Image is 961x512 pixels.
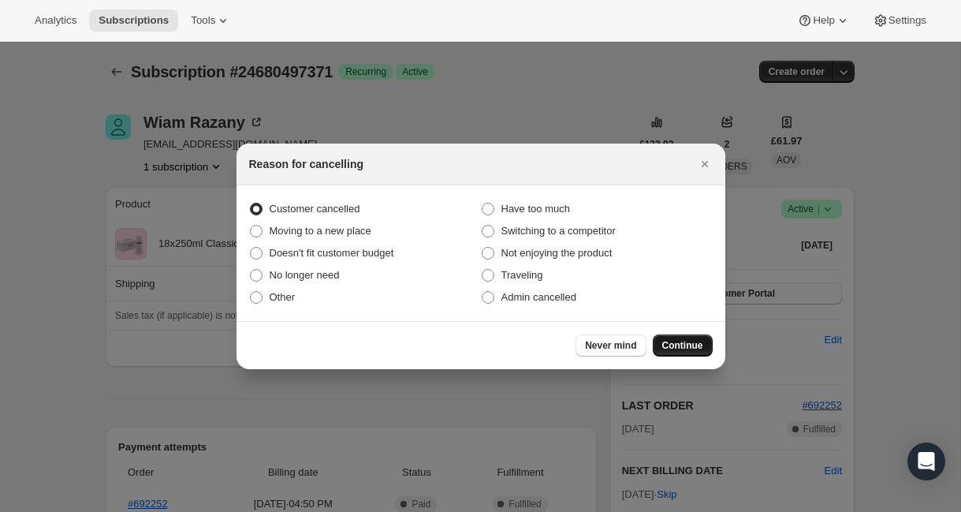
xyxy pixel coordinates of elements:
[907,443,945,480] div: Open Intercom Messenger
[25,9,86,32] button: Analytics
[501,269,543,281] span: Traveling
[249,156,363,172] h2: Reason for cancelling
[501,291,576,303] span: Admin cancelled
[270,291,296,303] span: Other
[191,14,215,27] span: Tools
[653,334,713,357] button: Continue
[813,14,834,27] span: Help
[863,9,936,32] button: Settings
[99,14,169,27] span: Subscriptions
[694,153,716,175] button: Close
[888,14,926,27] span: Settings
[585,339,636,352] span: Never mind
[662,339,703,352] span: Continue
[89,9,178,32] button: Subscriptions
[181,9,240,32] button: Tools
[270,269,340,281] span: No longer need
[575,334,646,357] button: Never mind
[270,247,394,259] span: Doesn't fit customer budget
[35,14,76,27] span: Analytics
[270,225,371,237] span: Moving to a new place
[270,203,360,215] span: Customer cancelled
[501,247,613,259] span: Not enjoying the product
[501,203,570,215] span: Have too much
[788,9,859,32] button: Help
[501,225,616,237] span: Switching to a competitor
